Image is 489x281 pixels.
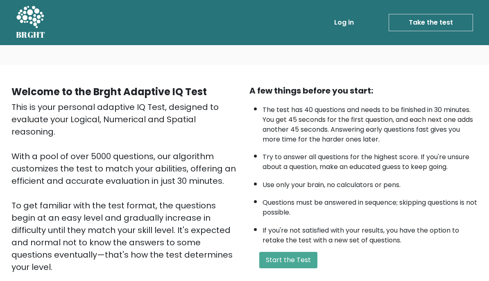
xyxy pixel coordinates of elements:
[263,101,478,144] li: The test has 40 questions and needs to be finished in 30 minutes. You get 45 seconds for the firs...
[389,14,473,31] a: Take the test
[263,194,478,217] li: Questions must be answered in sequence; skipping questions is not possible.
[16,30,45,40] h5: BRGHT
[263,176,478,190] li: Use only your brain, no calculators or pens.
[263,148,478,172] li: Try to answer all questions for the highest score. If you're unsure about a question, make an edu...
[263,222,478,245] li: If you're not satisfied with your results, you have the option to retake the test with a new set ...
[331,14,357,31] a: Log in
[249,85,478,97] div: A few things before you start:
[16,3,45,42] a: BRGHT
[11,85,207,98] b: Welcome to the Brght Adaptive IQ Test
[259,252,317,268] button: Start the Test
